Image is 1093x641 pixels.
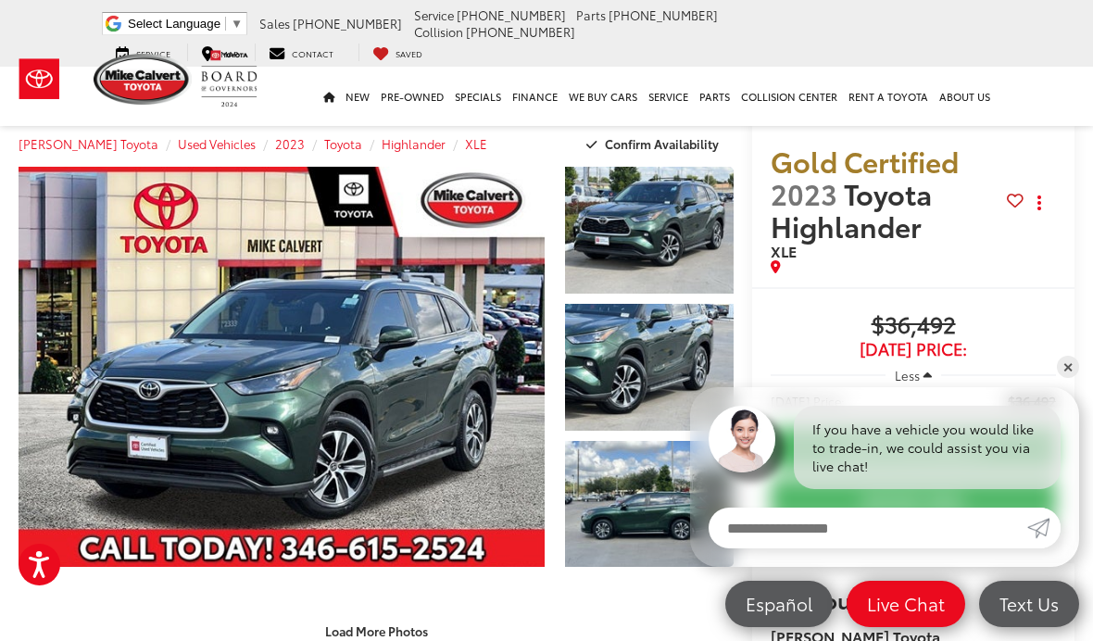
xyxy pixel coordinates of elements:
a: 2023 [275,135,305,152]
a: Live Chat [847,581,965,627]
img: Agent profile photo [709,406,775,472]
span: Gold Certified [771,141,959,181]
a: Español [725,581,833,627]
span: Service [136,47,170,59]
span: Confirm Availability [605,135,719,152]
img: 2023 Toyota Highlander XLE [563,166,735,295]
span: Less [895,367,920,383]
span: ​ [225,17,226,31]
a: Finance [507,67,563,126]
a: Contact [255,44,347,61]
a: My Saved Vehicles [358,44,436,61]
a: Parts [694,67,735,126]
a: Expand Photo 2 [565,304,734,431]
img: Toyota [5,49,74,109]
a: Used Vehicles [178,135,256,152]
a: Pre-Owned [375,67,449,126]
span: Collision [414,23,463,40]
div: If you have a vehicle you would like to trade-in, we could assist you via live chat! [794,406,1061,489]
a: Highlander [382,135,446,152]
a: [PERSON_NAME] Toyota [19,135,158,152]
span: Español [736,592,822,615]
input: Enter your message [709,508,1027,548]
a: Text Us [979,581,1079,627]
span: ▼ [231,17,243,31]
span: Parts [576,6,606,23]
span: Saved [396,47,422,59]
a: Service [643,67,694,126]
span: Live Chat [858,592,954,615]
a: Select Language​ [128,17,243,31]
span: [DATE] Price: [771,340,1056,358]
a: XLE [465,135,487,152]
a: Rent a Toyota [843,67,934,126]
span: [PHONE_NUMBER] [609,6,718,23]
span: Select Language [128,17,220,31]
span: $36,492 [771,312,1056,340]
span: Service [414,6,454,23]
span: [PHONE_NUMBER] [457,6,566,23]
img: 2023 Toyota Highlander XLE [13,166,549,568]
span: Text Us [990,592,1068,615]
a: Expand Photo 1 [565,167,734,294]
span: Contact [292,47,333,59]
span: XLE [771,240,797,261]
a: Specials [449,67,507,126]
a: Map [187,44,252,61]
a: Submit [1027,508,1061,548]
a: Service [102,44,184,61]
span: [PHONE_NUMBER] [466,23,575,40]
a: About Us [934,67,996,126]
button: Less [886,358,941,392]
img: 2023 Toyota Highlander XLE [563,302,735,432]
span: Toyota Highlander [771,173,932,245]
img: Mike Calvert Toyota [94,54,192,105]
a: Home [318,67,340,126]
a: New [340,67,375,126]
span: dropdown dots [1037,195,1041,210]
span: Map [220,47,238,59]
a: Expand Photo 3 [565,441,734,568]
a: Toyota [324,135,362,152]
a: WE BUY CARS [563,67,643,126]
a: Expand Photo 0 [19,167,545,567]
button: Confirm Availability [576,128,735,160]
span: 2023 [771,173,837,213]
a: Collision Center [735,67,843,126]
span: [PHONE_NUMBER] [293,15,402,31]
button: Actions [1024,186,1056,219]
span: Sales [259,15,290,31]
img: 2023 Toyota Highlander XLE [563,439,735,569]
